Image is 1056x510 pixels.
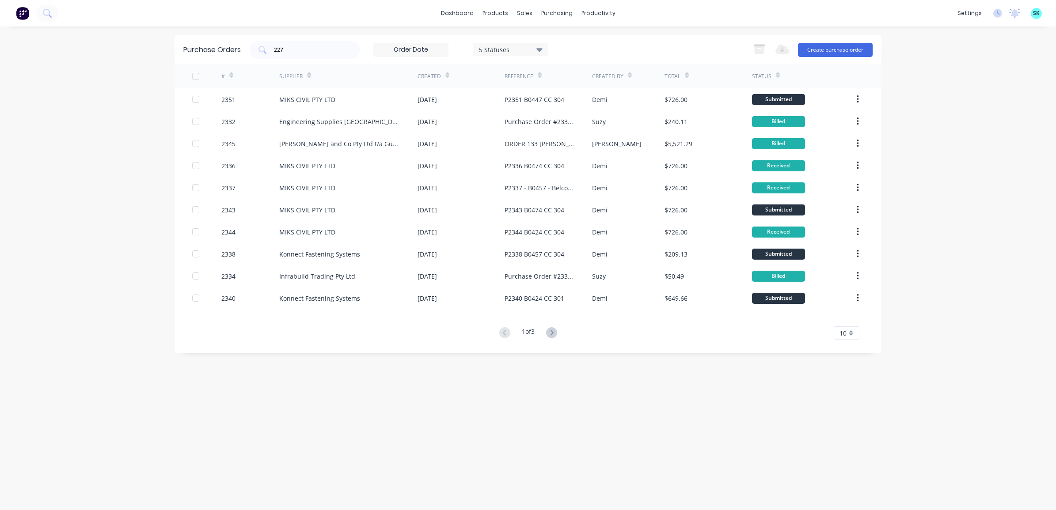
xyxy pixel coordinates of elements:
[592,183,608,193] div: Demi
[752,182,805,193] div: Received
[665,139,692,148] div: $5,521.29
[374,43,448,57] input: Order Date
[418,161,437,170] div: [DATE]
[221,272,236,281] div: 2334
[418,227,437,237] div: [DATE]
[752,160,805,171] div: Received
[505,205,564,215] div: P2343 B0474 CC 304
[592,272,606,281] div: Suzy
[665,72,680,80] div: Total
[505,294,564,303] div: P2340 B0424 CC 301
[665,161,688,170] div: $726.00
[592,205,608,215] div: Demi
[221,95,236,104] div: 2351
[221,72,225,80] div: #
[505,227,564,237] div: P2344 B0424 CC 304
[418,139,437,148] div: [DATE]
[418,249,437,259] div: [DATE]
[273,45,346,54] input: Search purchase orders...
[752,271,805,282] div: Billed
[665,205,688,215] div: $726.00
[665,294,688,303] div: $649.66
[221,294,236,303] div: 2340
[1033,9,1040,17] span: SK
[478,7,513,20] div: products
[752,293,805,304] div: Submitted
[418,117,437,126] div: [DATE]
[953,7,986,20] div: settings
[665,227,688,237] div: $726.00
[505,272,574,281] div: Purchase Order #2334 Job: B0457 cc:302
[592,139,642,148] div: [PERSON_NAME]
[279,205,335,215] div: MIKS CIVIL PTY LTD
[592,227,608,237] div: Demi
[592,72,623,80] div: Created By
[183,45,241,55] div: Purchase Orders
[665,272,684,281] div: $50.49
[279,272,355,281] div: Infrabuild Trading Pty Ltd
[505,117,574,126] div: Purchase Order #2332 Job: Stock cc: 230
[505,249,564,259] div: P2338 B0457 CC 304
[665,95,688,104] div: $726.00
[752,116,805,127] div: Billed
[752,204,805,215] div: Submitted
[577,7,620,20] div: productivity
[418,72,441,80] div: Created
[798,43,873,57] button: Create purchase order
[839,329,847,338] span: 10
[279,117,400,126] div: Engineering Supplies [GEOGRAPHIC_DATA]
[592,294,608,303] div: Demi
[279,72,303,80] div: Supplier
[16,7,29,20] img: Factory
[592,161,608,170] div: Demi
[537,7,577,20] div: purchasing
[418,272,437,281] div: [DATE]
[752,227,805,238] div: Received
[221,227,236,237] div: 2344
[505,72,533,80] div: Reference
[279,161,335,170] div: MIKS CIVIL PTY LTD
[665,117,688,126] div: $240.11
[665,249,688,259] div: $209.13
[505,95,564,104] div: P2351 B0447 CC 304
[592,117,606,126] div: Suzy
[221,117,236,126] div: 2332
[221,249,236,259] div: 2338
[279,294,360,303] div: Konnect Fastening Systems
[221,183,236,193] div: 2337
[752,249,805,260] div: Submitted
[479,45,542,54] div: 5 Statuses
[418,205,437,215] div: [DATE]
[752,138,805,149] div: Billed
[418,294,437,303] div: [DATE]
[505,161,564,170] div: P2336 B0474 CC 304
[221,161,236,170] div: 2336
[665,183,688,193] div: $726.00
[505,139,574,148] div: ORDER 133 [PERSON_NAME] Structural Steel
[418,183,437,193] div: [DATE]
[418,95,437,104] div: [DATE]
[752,94,805,105] div: Submitted
[279,249,360,259] div: Konnect Fastening Systems
[279,139,400,148] div: [PERSON_NAME] and Co Pty Ltd t/a Guerilla Steel
[437,7,478,20] a: dashboard
[279,227,335,237] div: MIKS CIVIL PTY LTD
[522,327,535,340] div: 1 of 3
[513,7,537,20] div: sales
[279,183,335,193] div: MIKS CIVIL PTY LTD
[592,249,608,259] div: Demi
[592,95,608,104] div: Demi
[279,95,335,104] div: MIKS CIVIL PTY LTD
[752,72,771,80] div: Status
[505,183,574,193] div: P2337 - B0457 - Belcorp - CC304
[221,205,236,215] div: 2343
[221,139,236,148] div: 2345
